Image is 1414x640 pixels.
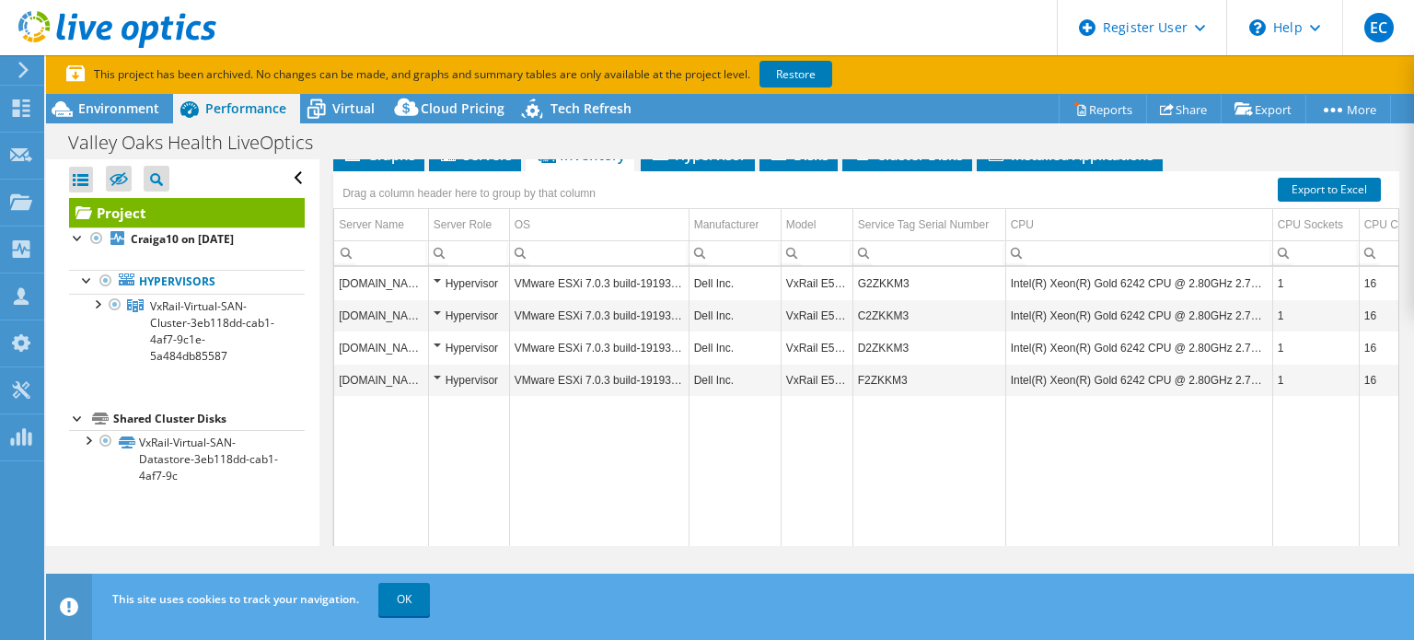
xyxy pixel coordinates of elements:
[438,145,512,164] span: Servers
[781,299,852,332] td: Column Model, Value VxRail E560F
[113,408,305,430] div: Shared Cluster Disks
[334,299,428,332] td: Column Server Name, Value vx3.wvalliance.int
[69,227,305,251] a: Craiga10 on [DATE]
[509,240,689,265] td: Column OS, Filter cell
[428,299,509,332] td: Column Server Role, Value Hypervisor
[434,214,492,236] div: Server Role
[150,298,274,364] span: VxRail-Virtual-SAN-Cluster-3eb118dd-cab1-4af7-9c1e-5a484db85587
[1146,95,1222,123] a: Share
[509,299,689,332] td: Column OS, Value VMware ESXi 7.0.3 build-19193900
[1221,95,1306,123] a: Export
[689,209,781,241] td: Manufacturer Column
[858,214,990,236] div: Service Tag Serial Number
[421,99,504,117] span: Cloud Pricing
[69,198,305,227] a: Project
[60,133,342,153] h1: Valley Oaks Health LiveOptics
[428,364,509,396] td: Column Server Role, Value Hypervisor
[339,214,404,236] div: Server Name
[1272,332,1359,364] td: Column CPU Sockets, Value 1
[1278,214,1343,236] div: CPU Sockets
[515,214,530,236] div: OS
[1272,240,1359,265] td: Column CPU Sockets, Filter cell
[852,209,1005,241] td: Service Tag Serial Number Column
[1364,13,1394,42] span: EC
[1278,178,1381,202] a: Export to Excel
[434,369,504,391] div: Hypervisor
[1249,19,1266,36] svg: \n
[852,240,1005,265] td: Column Service Tag Serial Number, Filter cell
[112,591,359,607] span: This site uses cookies to track your navigation.
[69,430,305,487] a: VxRail-Virtual-SAN-Datastore-3eb118dd-cab1-4af7-9c
[342,145,415,164] span: Graphs
[689,240,781,265] td: Column Manufacturer, Filter cell
[769,145,829,164] span: Disks
[852,364,1005,396] td: Column Service Tag Serial Number, Value F2ZKKM3
[434,273,504,295] div: Hypervisor
[334,240,428,265] td: Column Server Name, Filter cell
[428,332,509,364] td: Column Server Role, Value Hypervisor
[1011,214,1034,236] div: CPU
[781,209,852,241] td: Model Column
[694,214,759,236] div: Manufacturer
[434,337,504,359] div: Hypervisor
[334,209,428,241] td: Server Name Column
[334,332,428,364] td: Column Server Name, Value vx4.wvalliance.int
[781,267,852,299] td: Column Model, Value VxRail E560F
[781,240,852,265] td: Column Model, Filter cell
[852,145,963,164] span: Cluster Disks
[759,61,832,87] a: Restore
[689,299,781,332] td: Column Manufacturer, Value Dell Inc.
[689,364,781,396] td: Column Manufacturer, Value Dell Inc.
[852,299,1005,332] td: Column Service Tag Serial Number, Value C2ZKKM3
[333,171,1399,563] div: Data grid
[131,231,234,247] b: Craiga10 on [DATE]
[332,99,375,117] span: Virtual
[852,267,1005,299] td: Column Service Tag Serial Number, Value G2ZKKM3
[428,240,509,265] td: Column Server Role, Filter cell
[205,99,286,117] span: Performance
[1272,299,1359,332] td: Column CPU Sockets, Value 1
[334,364,428,396] td: Column Server Name, Value vx1.wvalliance.int
[1005,267,1272,299] td: Column CPU, Value Intel(R) Xeon(R) Gold 6242 CPU @ 2.80GHz 2.79 GHz
[1059,95,1147,123] a: Reports
[1005,364,1272,396] td: Column CPU, Value Intel(R) Xeon(R) Gold 6242 CPU @ 2.80GHz 2.79 GHz
[689,267,781,299] td: Column Manufacturer, Value Dell Inc.
[1005,240,1272,265] td: Column CPU, Filter cell
[378,583,430,616] a: OK
[509,364,689,396] td: Column OS, Value VMware ESXi 7.0.3 build-19193900
[650,145,746,164] span: Hypervisor
[781,364,852,396] td: Column Model, Value VxRail E560F
[69,294,305,367] a: VxRail-Virtual-SAN-Cluster-3eb118dd-cab1-4af7-9c1e-5a484db85587
[509,209,689,241] td: OS Column
[1005,209,1272,241] td: CPU Column
[781,332,852,364] td: Column Model, Value VxRail E560F
[1005,332,1272,364] td: Column CPU, Value Intel(R) Xeon(R) Gold 6242 CPU @ 2.80GHz 2.79 GHz
[78,99,159,117] span: Environment
[428,209,509,241] td: Server Role Column
[428,267,509,299] td: Column Server Role, Value Hypervisor
[986,145,1153,164] span: Installed Applications
[786,214,817,236] div: Model
[1272,364,1359,396] td: Column CPU Sockets, Value 1
[334,267,428,299] td: Column Server Name, Value vx2.wvalliance.int
[689,332,781,364] td: Column Manufacturer, Value Dell Inc.
[338,180,600,206] div: Drag a column header here to group by that column
[1305,95,1391,123] a: More
[1272,267,1359,299] td: Column CPU Sockets, Value 1
[535,145,625,164] span: Inventory
[551,99,632,117] span: Tech Refresh
[509,332,689,364] td: Column OS, Value VMware ESXi 7.0.3 build-19193900
[69,270,305,294] a: Hypervisors
[1005,299,1272,332] td: Column CPU, Value Intel(R) Xeon(R) Gold 6242 CPU @ 2.80GHz 2.79 GHz
[1272,209,1359,241] td: CPU Sockets Column
[852,332,1005,364] td: Column Service Tag Serial Number, Value D2ZKKM3
[434,305,504,327] div: Hypervisor
[66,64,968,85] p: This project has been archived. No changes can be made, and graphs and summary tables are only av...
[509,267,689,299] td: Column OS, Value VMware ESXi 7.0.3 build-19193900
